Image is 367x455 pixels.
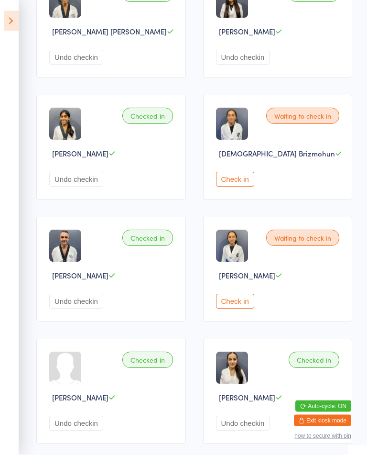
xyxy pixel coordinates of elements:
[219,149,335,159] span: [DEMOGRAPHIC_DATA] Brizmohun
[122,108,173,124] div: Checked in
[216,294,254,309] button: Check in
[52,149,108,159] span: [PERSON_NAME]
[295,400,351,412] button: Auto-cycle: ON
[52,393,108,403] span: [PERSON_NAME]
[219,271,275,281] span: [PERSON_NAME]
[216,230,248,262] img: image1747125489.png
[219,393,275,403] span: [PERSON_NAME]
[52,271,108,281] span: [PERSON_NAME]
[49,416,103,431] button: Undo checkin
[216,172,254,187] button: Check in
[219,27,275,37] span: [PERSON_NAME]
[266,108,339,124] div: Waiting to check in
[216,352,248,384] img: image1747041125.png
[266,230,339,246] div: Waiting to check in
[294,415,351,426] button: Exit kiosk mode
[122,230,173,246] div: Checked in
[49,230,81,262] img: image1748423628.png
[49,294,103,309] button: Undo checkin
[289,352,339,368] div: Checked in
[216,50,270,65] button: Undo checkin
[216,416,270,431] button: Undo checkin
[49,172,103,187] button: Undo checkin
[216,108,248,140] img: image1747125295.png
[122,352,173,368] div: Checked in
[52,27,167,37] span: [PERSON_NAME] [PERSON_NAME]
[49,108,81,140] img: image1747041067.png
[49,50,103,65] button: Undo checkin
[294,433,351,439] button: how to secure with pin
